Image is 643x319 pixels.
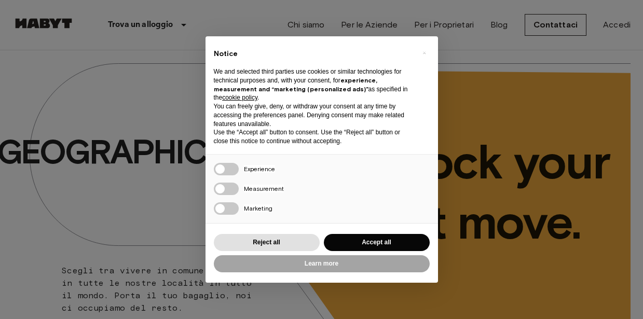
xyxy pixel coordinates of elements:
span: Experience [244,165,275,173]
span: Measurement [244,185,284,192]
strong: experience, measurement and “marketing (personalized ads)” [214,76,377,93]
p: We and selected third parties use cookies or similar technologies for technical purposes and, wit... [214,67,413,102]
p: Use the “Accept all” button to consent. Use the “Reject all” button or close this notice to conti... [214,128,413,146]
h2: Notice [214,49,413,59]
a: cookie policy [222,94,257,101]
button: Reject all [214,234,320,251]
p: You can freely give, deny, or withdraw your consent at any time by accessing the preferences pane... [214,102,413,128]
span: Marketing [244,204,272,212]
button: Accept all [324,234,430,251]
span: × [422,47,426,59]
button: Close this notice [416,45,433,61]
button: Learn more [214,255,430,272]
